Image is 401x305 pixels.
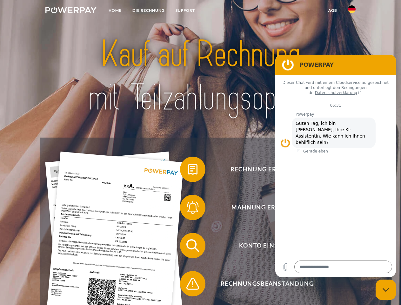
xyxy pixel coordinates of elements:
a: DIE RECHNUNG [127,5,170,16]
a: Home [103,5,127,16]
span: Konto einsehen [189,233,345,258]
img: qb_bill.svg [185,161,201,177]
iframe: Messaging-Fenster [275,55,396,277]
img: qb_warning.svg [185,276,201,292]
img: qb_search.svg [185,238,201,254]
img: de [348,5,356,13]
span: Rechnungsbeanstandung [189,271,345,296]
iframe: Schaltfläche zum Öffnen des Messaging-Fensters; Konversation läuft [376,280,396,300]
span: Rechnung erhalten? [189,157,345,182]
button: Konto einsehen [180,233,345,258]
a: SUPPORT [170,5,200,16]
img: title-powerpay_de.svg [61,30,340,122]
button: Rechnungsbeanstandung [180,271,345,296]
img: logo-powerpay-white.svg [45,7,97,13]
a: agb [323,5,343,16]
button: Mahnung erhalten? [180,195,345,220]
button: Rechnung erhalten? [180,157,345,182]
img: qb_bell.svg [185,200,201,215]
span: Mahnung erhalten? [189,195,345,220]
